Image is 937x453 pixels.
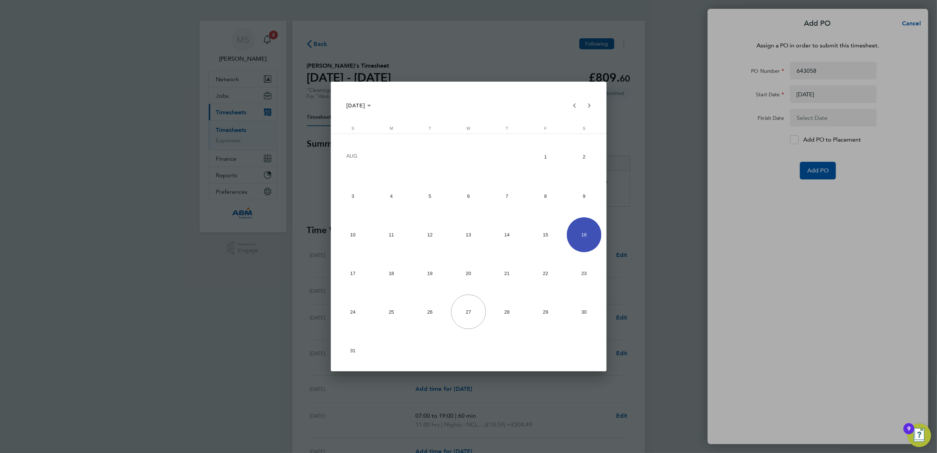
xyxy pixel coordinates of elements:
span: 3 [336,179,370,213]
span: 20 [451,256,486,290]
button: August 2, 2025 [565,136,604,177]
button: August 19, 2025 [411,254,449,293]
button: August 15, 2025 [526,215,565,254]
button: Open Resource Center, 9 new notifications [908,424,931,447]
span: 29 [528,295,563,329]
span: 27 [451,295,486,329]
button: August 26, 2025 [411,293,449,331]
span: 12 [412,217,447,252]
span: 16 [567,217,601,252]
button: August 1, 2025 [526,136,565,177]
span: 22 [528,256,563,290]
button: August 14, 2025 [488,215,526,254]
span: T [429,126,431,131]
button: August 28, 2025 [488,293,526,331]
button: Previous month [567,98,582,113]
button: August 22, 2025 [526,254,565,293]
button: Next month [582,98,597,113]
span: 2 [567,139,601,175]
span: 11 [374,217,409,252]
td: AUG [334,136,526,177]
div: 9 [907,429,911,438]
span: 4 [374,179,409,213]
button: August 16, 2025 [565,215,604,254]
span: 26 [412,295,447,329]
button: August 3, 2025 [334,177,372,215]
span: 13 [451,217,486,252]
span: 24 [336,295,370,329]
button: August 29, 2025 [526,293,565,331]
button: August 23, 2025 [565,254,604,293]
span: 15 [528,217,563,252]
span: [DATE] [346,103,365,108]
button: August 4, 2025 [372,177,411,215]
button: August 17, 2025 [334,254,372,293]
span: 5 [412,179,447,213]
span: 7 [490,179,524,213]
span: F [544,126,547,131]
span: 6 [451,179,486,213]
span: 9 [567,179,601,213]
button: August 30, 2025 [565,293,604,331]
span: 30 [567,295,601,329]
button: August 31, 2025 [334,331,372,370]
span: 18 [374,256,409,290]
span: 31 [336,333,370,368]
span: M [390,126,393,131]
button: August 18, 2025 [372,254,411,293]
button: August 11, 2025 [372,215,411,254]
span: S [583,126,585,131]
span: 23 [567,256,601,290]
button: August 21, 2025 [488,254,526,293]
button: August 12, 2025 [411,215,449,254]
button: Choose month and year [343,99,374,112]
button: August 27, 2025 [449,293,488,331]
button: August 24, 2025 [334,293,372,331]
button: August 7, 2025 [488,177,526,215]
span: 21 [490,256,524,290]
span: S [351,126,354,131]
button: August 13, 2025 [449,215,488,254]
span: 10 [336,217,370,252]
button: August 6, 2025 [449,177,488,215]
span: W [466,126,470,131]
span: 14 [490,217,524,252]
span: T [506,126,508,131]
button: August 9, 2025 [565,177,604,215]
button: August 20, 2025 [449,254,488,293]
span: 17 [336,256,370,290]
button: August 25, 2025 [372,293,411,331]
button: August 8, 2025 [526,177,565,215]
span: 1 [528,139,563,175]
span: 8 [528,179,563,213]
span: 28 [490,295,524,329]
span: 25 [374,295,409,329]
button: August 5, 2025 [411,177,449,215]
button: August 10, 2025 [334,215,372,254]
span: 19 [412,256,447,290]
